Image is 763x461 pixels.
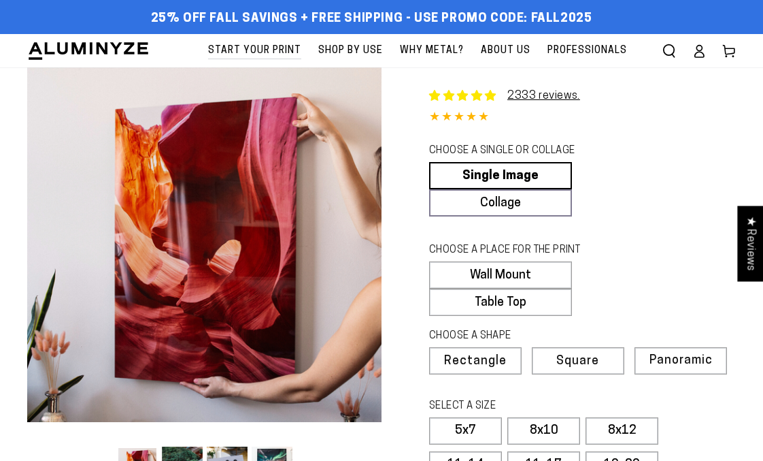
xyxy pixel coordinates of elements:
[429,417,502,445] label: 5x7
[444,355,507,368] span: Rectangle
[318,42,383,59] span: Shop By Use
[27,41,150,61] img: Aluminyze
[556,355,599,368] span: Square
[393,34,471,67] a: Why Metal?
[547,42,627,59] span: Professionals
[429,243,608,258] legend: CHOOSE A PLACE FOR THE PRINT
[429,329,608,344] legend: CHOOSE A SHAPE
[400,42,464,59] span: Why Metal?
[429,289,572,316] label: Table Top
[474,34,537,67] a: About Us
[311,34,390,67] a: Shop By Use
[507,91,580,101] a: 2333 reviews.
[429,189,572,217] a: Collage
[151,12,592,27] span: 25% off FALL Savings + Free Shipping - Use Promo Code: FALL2025
[429,399,608,414] legend: SELECT A SIZE
[541,34,634,67] a: Professionals
[737,206,763,281] div: Click to open Judge.me floating reviews tab
[481,42,530,59] span: About Us
[429,261,572,289] label: Wall Mount
[208,42,301,59] span: Start Your Print
[654,36,684,66] summary: Search our site
[586,417,658,445] label: 8x12
[429,108,736,128] div: 4.85 out of 5.0 stars
[649,354,713,367] span: Panoramic
[429,162,572,189] a: Single Image
[201,34,308,67] a: Start Your Print
[507,417,580,445] label: 8x10
[429,144,608,159] legend: CHOOSE A SINGLE OR COLLAGE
